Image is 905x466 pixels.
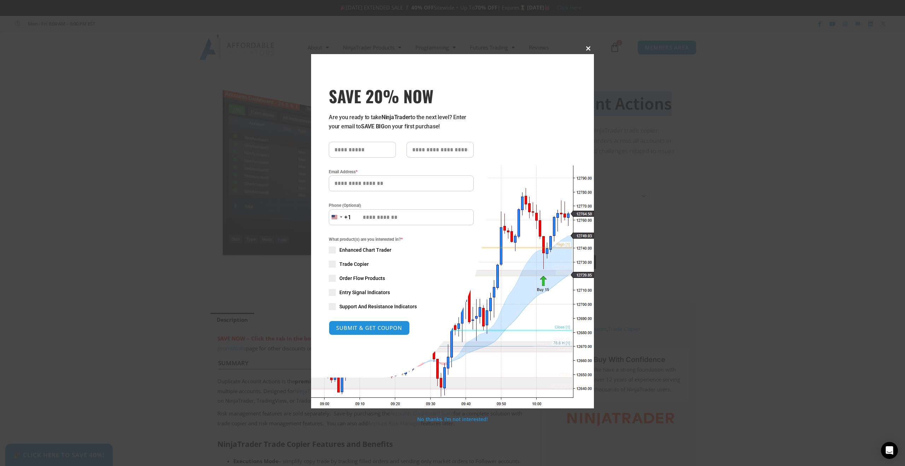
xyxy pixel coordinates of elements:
span: What product(s) are you interested in? [329,236,474,243]
div: Open Intercom Messenger [881,442,898,459]
label: Support And Resistance Indicators [329,303,474,310]
span: Enhanced Chart Trader [339,246,391,254]
button: Selected country [329,209,351,225]
label: Email Address [329,168,474,175]
label: Order Flow Products [329,275,474,282]
span: Support And Resistance Indicators [339,303,417,310]
div: +1 [344,213,351,222]
label: Phone (Optional) [329,202,474,209]
button: SUBMIT & GET COUPON [329,321,410,335]
span: Order Flow Products [339,275,385,282]
p: Are you ready to take to the next level? Enter your email to on your first purchase! [329,113,474,131]
label: Enhanced Chart Trader [329,246,474,254]
label: Trade Copier [329,261,474,268]
span: Trade Copier [339,261,369,268]
strong: SAVE BIG [361,123,385,130]
label: Entry Signal Indicators [329,289,474,296]
span: SAVE 20% NOW [329,86,474,106]
strong: NinjaTrader [381,114,410,121]
a: No thanks, I’m not interested! [417,416,487,423]
span: Entry Signal Indicators [339,289,390,296]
